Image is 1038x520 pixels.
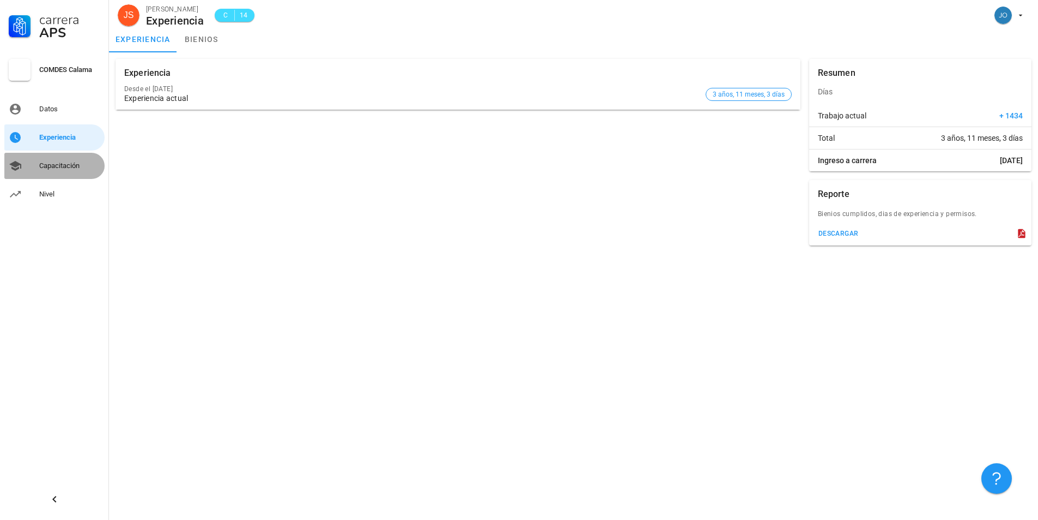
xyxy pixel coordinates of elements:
[4,153,105,179] a: Capacitación
[124,94,701,103] div: Experiencia actual
[809,208,1031,226] div: Bienios cumplidos, dias de experiencia y permisos.
[39,105,100,113] div: Datos
[221,10,230,21] span: C
[109,26,177,52] a: experiencia
[814,226,863,241] button: descargar
[124,4,134,26] span: JS
[39,26,100,39] div: APS
[4,124,105,151] a: Experiencia
[39,65,100,74] div: COMDES Calama
[818,180,849,208] div: Reporte
[818,230,859,237] div: descargar
[999,110,1023,121] span: + 1434
[118,4,139,26] div: avatar
[39,133,100,142] div: Experiencia
[177,26,226,52] a: bienios
[994,7,1012,24] div: avatar
[818,133,835,144] span: Total
[4,96,105,122] a: Datos
[239,10,248,21] span: 14
[818,155,877,166] span: Ingreso a carrera
[818,110,866,121] span: Trabajo actual
[39,13,100,26] div: Carrera
[713,88,785,100] span: 3 años, 11 meses, 3 días
[39,162,100,170] div: Capacitación
[941,133,1023,144] span: 3 años, 11 meses, 3 días
[1000,155,1023,166] span: [DATE]
[4,181,105,207] a: Nivel
[146,4,204,15] div: [PERSON_NAME]
[39,190,100,199] div: Nivel
[818,59,855,87] div: Resumen
[124,59,171,87] div: Experiencia
[809,79,1031,105] div: Días
[124,85,701,93] div: Desde el [DATE]
[146,15,204,27] div: Experiencia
